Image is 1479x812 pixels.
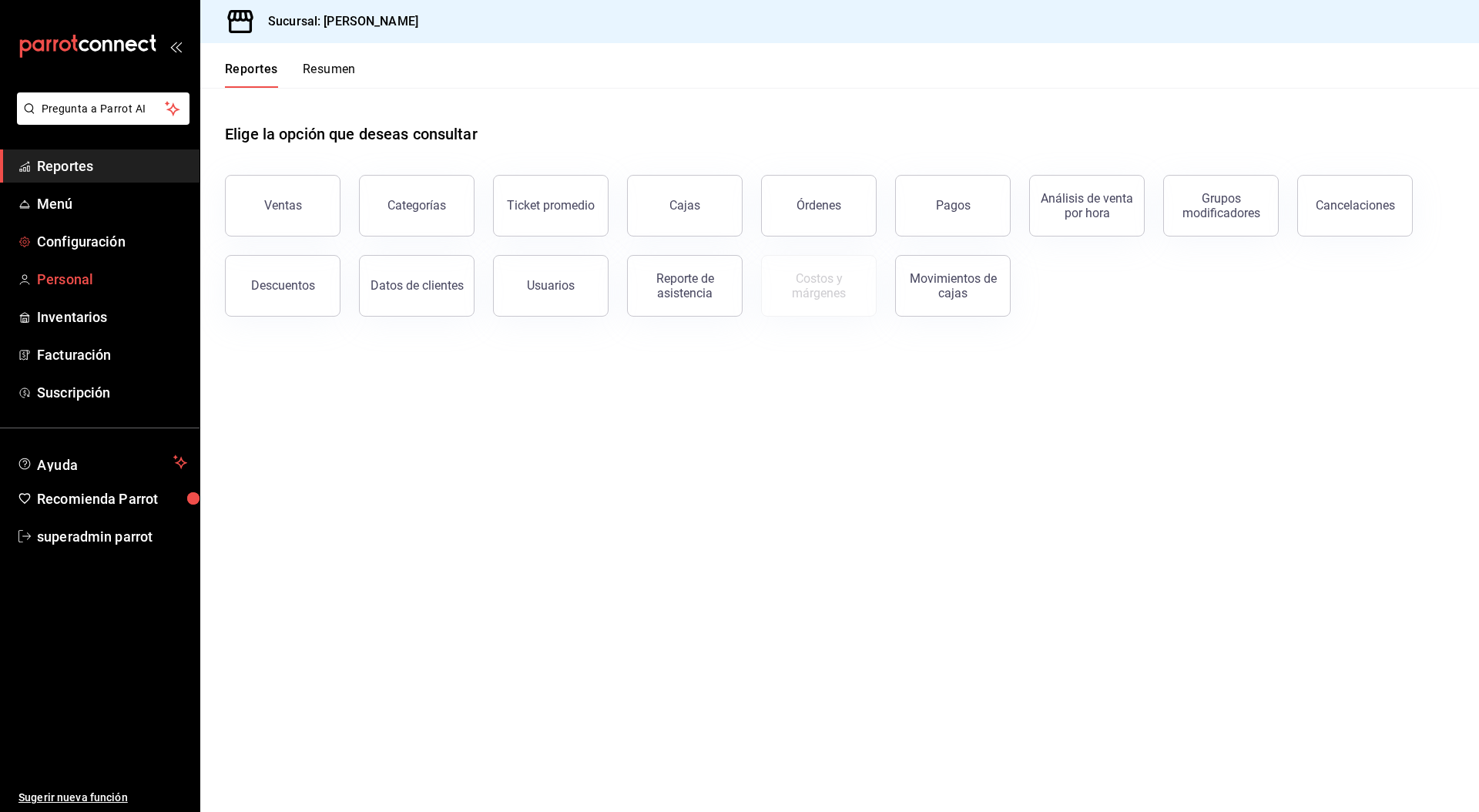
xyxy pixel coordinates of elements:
[169,40,182,52] button: open_drawer_menu
[387,198,446,213] div: Categorías
[637,271,733,300] div: Reporte de asistencia
[251,278,315,293] div: Descuentos
[225,122,478,146] h1: Elige la opción que deseas consultar
[359,255,475,317] button: Datos de clientes
[1163,175,1279,237] button: Grupos modificadores
[527,278,575,293] div: Usuarios
[1297,175,1413,237] button: Cancelaciones
[18,790,187,806] span: Sugerir nueva función
[256,12,418,31] h3: Sucursal: [PERSON_NAME]
[225,255,340,317] button: Descuentos
[303,62,356,88] button: Resumen
[905,271,1001,300] div: Movimientos de cajas
[225,62,278,88] button: Reportes
[17,92,189,125] button: Pregunta a Parrot AI
[1173,191,1269,220] div: Grupos modificadores
[37,231,187,252] span: Configuración
[11,112,189,128] a: Pregunta a Parrot AI
[37,344,187,365] span: Facturación
[371,278,464,293] div: Datos de clientes
[761,175,877,237] button: Órdenes
[225,62,356,88] div: navigation tabs
[37,269,187,290] span: Personal
[493,175,609,237] button: Ticket promedio
[627,255,743,317] button: Reporte de asistencia
[37,488,187,509] span: Recomienda Parrot
[771,271,867,300] div: Costos y márgenes
[493,255,609,317] button: Usuarios
[627,175,743,237] a: Cajas
[264,198,302,213] div: Ventas
[359,175,475,237] button: Categorías
[42,101,166,117] span: Pregunta a Parrot AI
[37,307,187,327] span: Inventarios
[37,156,187,176] span: Reportes
[797,198,841,213] div: Órdenes
[37,453,167,471] span: Ayuda
[895,175,1011,237] button: Pagos
[37,382,187,403] span: Suscripción
[761,255,877,317] button: Contrata inventarios para ver este reporte
[895,255,1011,317] button: Movimientos de cajas
[37,193,187,214] span: Menú
[37,526,187,547] span: superadmin parrot
[936,198,971,213] div: Pagos
[669,196,701,215] div: Cajas
[1316,198,1395,213] div: Cancelaciones
[1029,175,1145,237] button: Análisis de venta por hora
[225,175,340,237] button: Ventas
[507,198,595,213] div: Ticket promedio
[1039,191,1135,220] div: Análisis de venta por hora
